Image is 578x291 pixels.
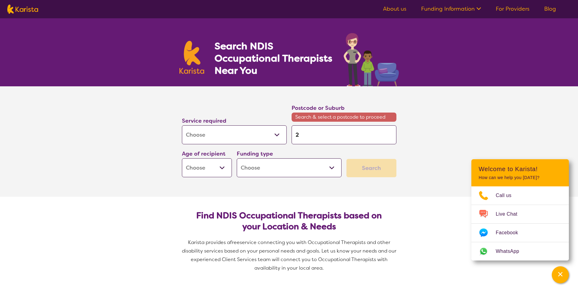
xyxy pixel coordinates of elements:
[496,228,525,237] span: Facebook
[552,266,569,283] button: Channel Menu
[182,239,398,271] span: service connecting you with Occupational Therapists and other disability services based on your p...
[471,186,569,260] ul: Choose channel
[188,239,230,246] span: Karista provides a
[344,33,399,86] img: occupational-therapy
[496,210,525,219] span: Live Chat
[471,242,569,260] a: Web link opens in a new tab.
[179,41,204,74] img: Karista logo
[7,5,38,14] img: Karista logo
[292,104,345,112] label: Postcode or Suburb
[479,165,562,173] h2: Welcome to Karista!
[292,125,396,144] input: Type
[187,210,392,232] h2: Find NDIS Occupational Therapists based on your Location & Needs
[237,150,273,157] label: Funding type
[471,159,569,260] div: Channel Menu
[215,40,333,77] h1: Search NDIS Occupational Therapists Near You
[421,5,481,13] a: Funding Information
[182,117,226,124] label: Service required
[230,239,240,246] span: free
[479,175,562,180] p: How can we help you [DATE]?
[383,5,406,13] a: About us
[496,247,527,256] span: WhatsApp
[182,150,225,157] label: Age of recipient
[544,5,556,13] a: Blog
[292,113,396,122] span: Search & select a postcode to proceed
[496,5,530,13] a: For Providers
[496,191,519,200] span: Call us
